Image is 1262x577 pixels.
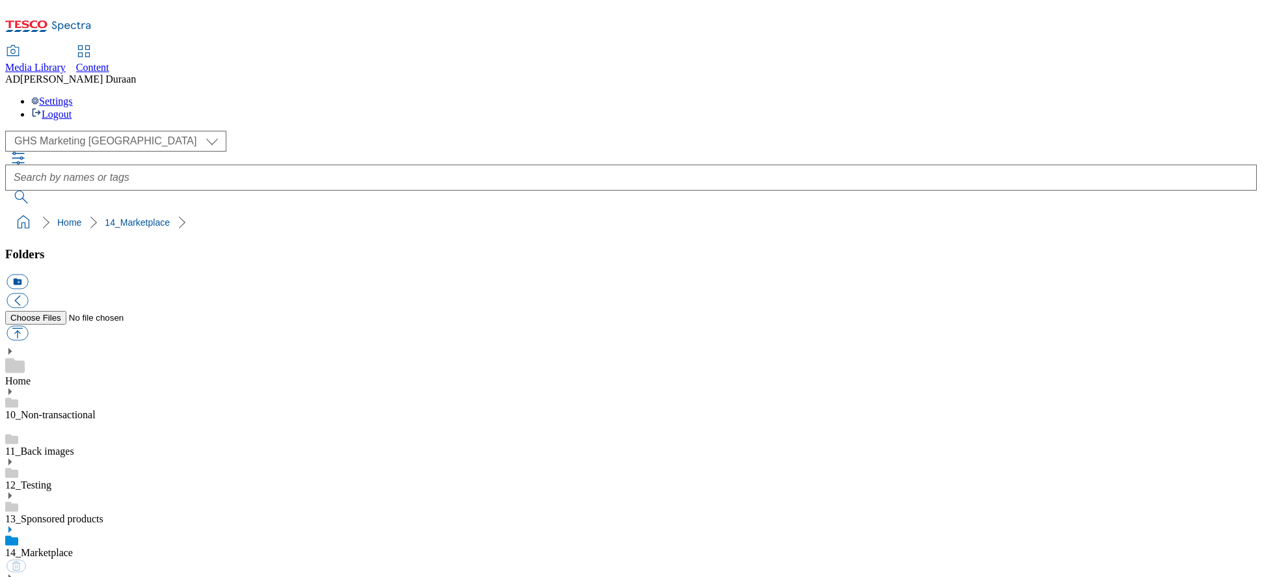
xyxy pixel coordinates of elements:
[5,62,66,73] span: Media Library
[5,74,20,85] span: AD
[5,210,1257,235] nav: breadcrumb
[5,479,51,490] a: 12_Testing
[5,247,1257,262] h3: Folders
[5,165,1257,191] input: Search by names or tags
[20,74,136,85] span: [PERSON_NAME] Duraan
[5,547,73,558] a: 14_Marketplace
[5,46,66,74] a: Media Library
[57,217,81,228] a: Home
[5,513,103,524] a: 13_Sponsored products
[31,96,73,107] a: Settings
[13,212,34,233] a: home
[31,109,72,120] a: Logout
[76,46,109,74] a: Content
[5,375,31,386] a: Home
[5,409,96,420] a: 10_Non-transactional
[105,217,170,228] a: 14_Marketplace
[76,62,109,73] span: Content
[5,446,74,457] a: 11_Back images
